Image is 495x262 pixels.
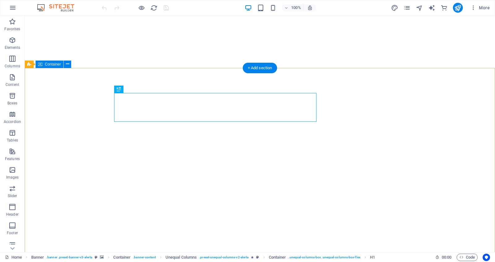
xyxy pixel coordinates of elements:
i: Pages (Ctrl+Alt+S) [403,4,411,11]
p: Elements [5,45,20,50]
div: + Add section [243,63,277,73]
button: reload [150,4,157,11]
button: text_generator [428,4,436,11]
button: pages [403,4,411,11]
i: Design (Ctrl+Alt+Y) [391,4,398,11]
button: navigator [416,4,423,11]
span: . unequal-columns-box .unequal-columns-box-flex [289,254,360,261]
i: Reload page [150,4,157,11]
span: Container [45,62,61,66]
span: . preset-unequal-columns-v2-alerta [199,254,248,261]
i: Commerce [441,4,448,11]
span: : [446,255,447,260]
button: Usercentrics [483,254,490,261]
img: Editor Logo [36,4,82,11]
a: Click to cancel selection. Double-click to open Pages [5,254,22,261]
span: Click to select. Double-click to edit [31,254,44,261]
span: Code [459,254,475,261]
span: 00 00 [442,254,451,261]
i: This element contains a background [100,256,104,259]
span: Click to select. Double-click to edit [113,254,131,261]
button: 100% [282,4,304,11]
h6: 100% [291,4,301,11]
p: Favorites [4,27,20,32]
span: . banner-content [133,254,156,261]
button: publish [453,3,463,13]
button: Click here to leave preview mode and continue editing [138,4,145,11]
i: This element is a customizable preset [256,256,259,259]
p: Slider [8,193,17,198]
p: Columns [5,64,20,69]
button: Code [457,254,478,261]
i: On resize automatically adjust zoom level to fit chosen device. [307,5,313,11]
i: Publish [454,4,461,11]
span: Click to select. Double-click to edit [269,254,286,261]
p: Footer [7,230,18,235]
i: Navigator [416,4,423,11]
h6: Session time [435,254,452,261]
p: Header [6,212,19,217]
span: . banner .preset-banner-v3-alerta [46,254,92,261]
span: More [470,5,490,11]
button: design [391,4,398,11]
i: AI Writer [428,4,435,11]
p: Content [6,82,19,87]
p: Images [6,175,19,180]
nav: breadcrumb [31,254,375,261]
p: Boxes [7,101,18,106]
i: This element is a customizable preset [95,256,97,259]
p: Features [5,156,20,161]
i: Element contains an animation [251,256,254,259]
span: Click to select. Double-click to edit [370,254,375,261]
p: Accordion [4,119,21,124]
button: More [468,3,492,13]
p: Tables [7,138,18,143]
span: Click to select. Double-click to edit [166,254,197,261]
button: commerce [441,4,448,11]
